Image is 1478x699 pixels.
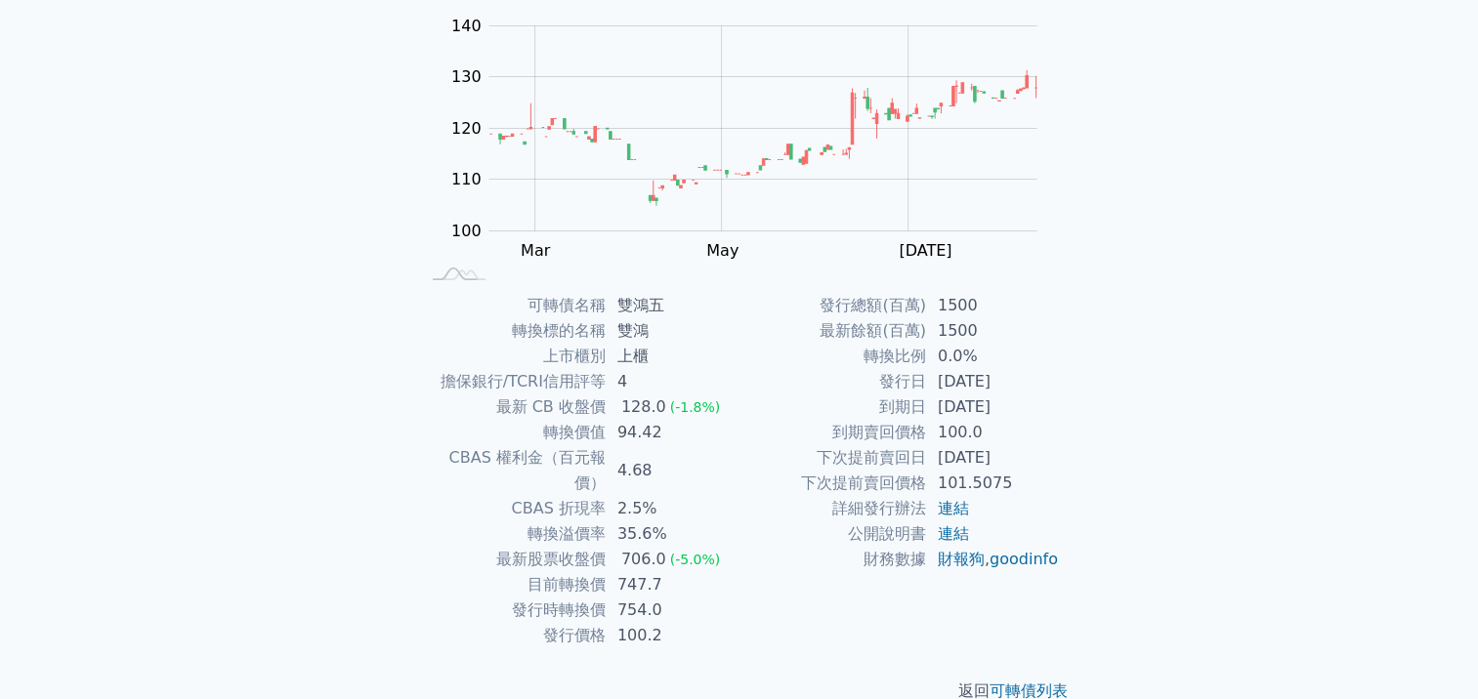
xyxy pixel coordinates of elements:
td: 公開說明書 [739,521,926,547]
td: 轉換溢價率 [419,521,606,547]
td: , [926,547,1060,572]
td: 發行日 [739,369,926,394]
td: 轉換價值 [419,420,606,445]
g: Chart [441,17,1066,260]
td: 可轉債名稱 [419,293,606,318]
tspan: May [706,241,739,260]
td: [DATE] [926,369,1060,394]
tspan: 130 [451,67,482,86]
td: 35.6% [606,521,739,547]
td: 到期賣回價格 [739,420,926,445]
a: 連結 [938,524,969,543]
td: [DATE] [926,445,1060,471]
a: goodinfo [990,550,1058,568]
td: [DATE] [926,394,1060,420]
iframe: Chat Widget [1380,605,1478,699]
tspan: 120 [451,119,482,138]
td: 94.42 [606,420,739,445]
td: 上櫃 [606,344,739,369]
td: 下次提前賣回價格 [739,471,926,496]
td: 下次提前賣回日 [739,445,926,471]
div: 128.0 [617,394,670,420]
td: 轉換比例 [739,344,926,369]
div: 聊天小工具 [1380,605,1478,699]
td: CBAS 權利金（百元報價） [419,445,606,496]
td: 雙鴻 [606,318,739,344]
tspan: Mar [521,241,551,260]
td: 最新股票收盤價 [419,547,606,572]
tspan: 110 [451,170,482,188]
td: CBAS 折現率 [419,496,606,521]
td: 100.0 [926,420,1060,445]
span: (-5.0%) [670,552,721,567]
td: 目前轉換價 [419,572,606,597]
td: 擔保銀行/TCRI信用評等 [419,369,606,394]
td: 上市櫃別 [419,344,606,369]
td: 4 [606,369,739,394]
td: 財務數據 [739,547,926,572]
span: (-1.8%) [670,399,721,415]
tspan: 140 [451,17,482,35]
td: 雙鴻五 [606,293,739,318]
td: 發行價格 [419,623,606,648]
td: 747.7 [606,572,739,597]
td: 轉換標的名稱 [419,318,606,344]
td: 100.2 [606,623,739,648]
td: 詳細發行辦法 [739,496,926,521]
a: 連結 [938,499,969,517]
td: 1500 [926,318,1060,344]
td: 1500 [926,293,1060,318]
tspan: [DATE] [899,241,951,260]
td: 101.5075 [926,471,1060,496]
td: 2.5% [606,496,739,521]
td: 4.68 [606,445,739,496]
td: 發行總額(百萬) [739,293,926,318]
a: 財報狗 [938,550,985,568]
td: 發行時轉換價 [419,597,606,623]
td: 最新餘額(百萬) [739,318,926,344]
td: 754.0 [606,597,739,623]
tspan: 100 [451,222,482,240]
td: 到期日 [739,394,926,420]
td: 0.0% [926,344,1060,369]
div: 706.0 [617,547,670,572]
td: 最新 CB 收盤價 [419,394,606,420]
